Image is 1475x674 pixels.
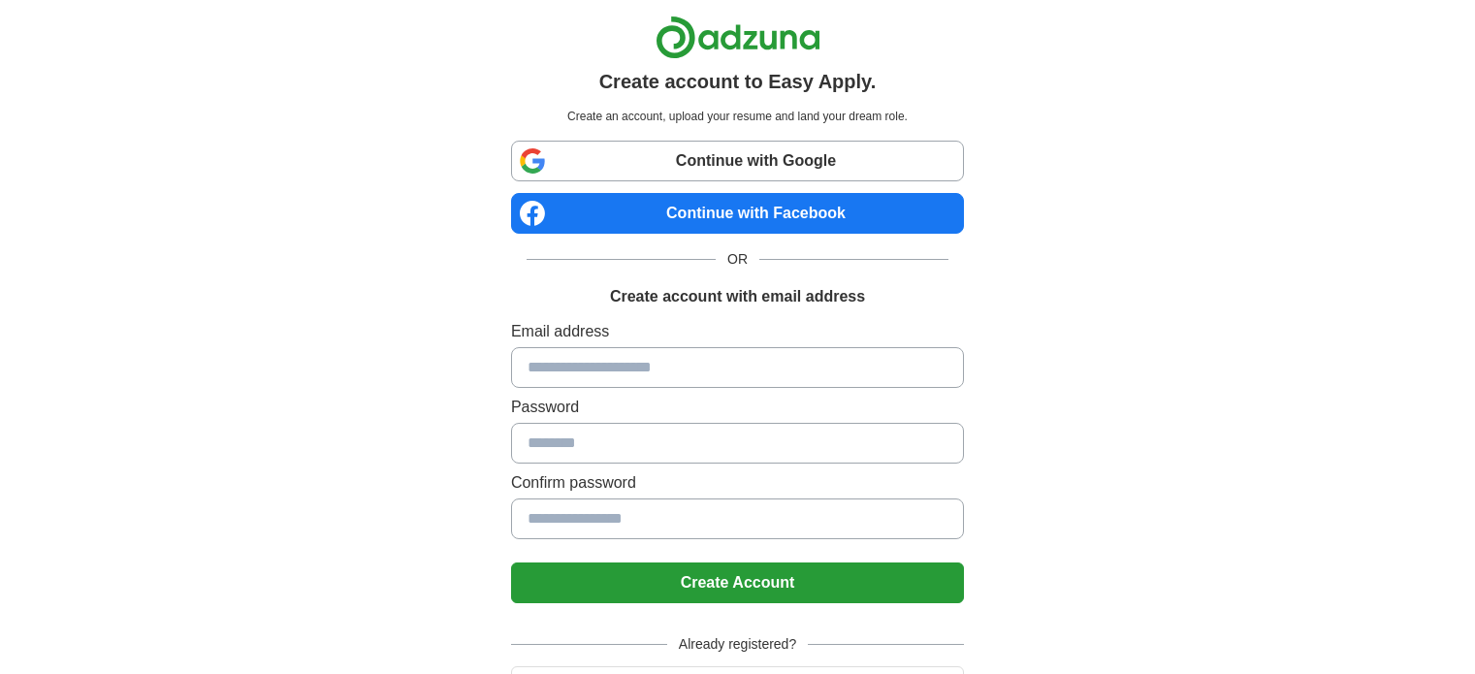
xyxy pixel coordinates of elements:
span: Already registered? [667,634,808,655]
p: Create an account, upload your resume and land your dream role. [515,108,960,125]
button: Create Account [511,562,964,603]
label: Email address [511,320,964,343]
label: Password [511,396,964,419]
a: Continue with Facebook [511,193,964,234]
img: Adzuna logo [656,16,820,59]
label: Confirm password [511,471,964,495]
h1: Create account with email address [610,285,865,308]
a: Continue with Google [511,141,964,181]
span: OR [716,249,759,270]
h1: Create account to Easy Apply. [599,67,877,96]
